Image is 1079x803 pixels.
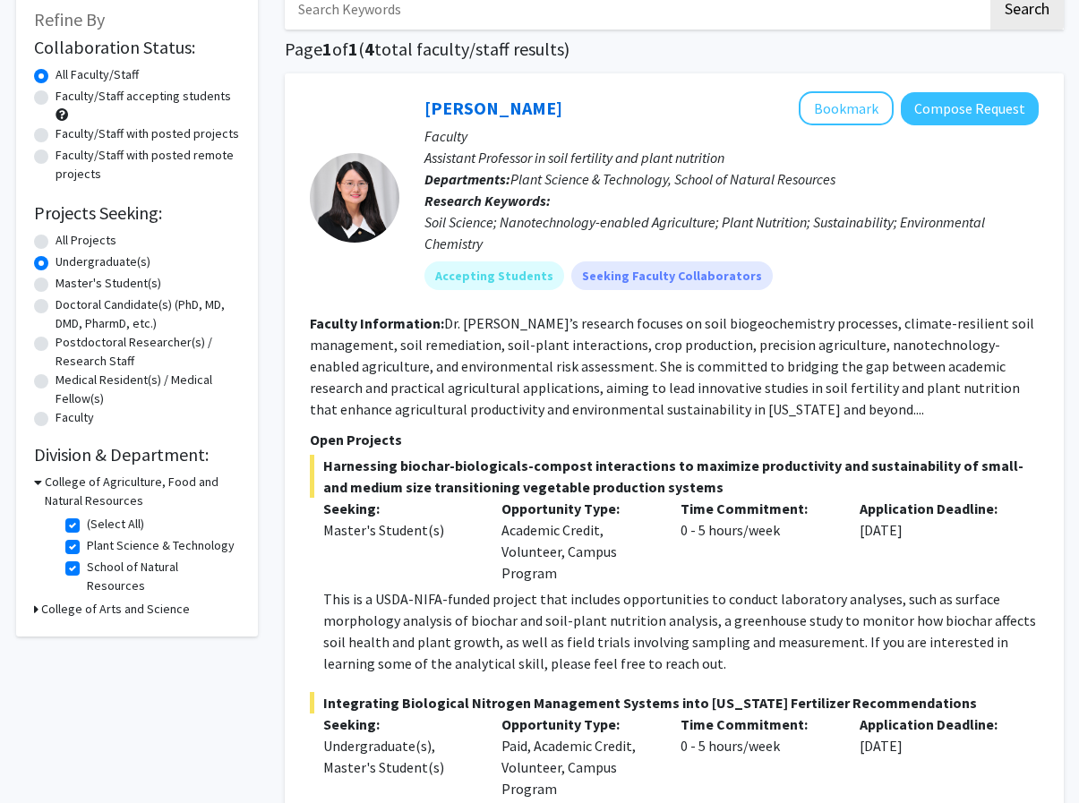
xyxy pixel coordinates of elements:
[799,91,894,125] button: Add Xiaoping Xin to Bookmarks
[424,147,1039,168] p: Assistant Professor in soil fertility and plant nutrition
[364,38,374,60] span: 4
[34,8,105,30] span: Refine By
[424,261,564,290] mat-chip: Accepting Students
[901,92,1039,125] button: Compose Request to Xiaoping Xin
[667,713,846,799] div: 0 - 5 hours/week
[860,713,1012,735] p: Application Deadline:
[310,692,1039,713] span: Integrating Biological Nitrogen Management Systems into [US_STATE] Fertilizer Recommendations
[87,515,144,534] label: (Select All)
[510,170,835,188] span: Plant Science & Technology, School of Natural Resources
[56,371,240,408] label: Medical Resident(s) / Medical Fellow(s)
[310,314,444,332] b: Faculty Information:
[310,314,1034,418] fg-read-more: Dr. [PERSON_NAME]’s research focuses on soil biogeochemistry processes, climate-resilient soil ma...
[56,87,231,106] label: Faculty/Staff accepting students
[501,713,654,735] p: Opportunity Type:
[323,735,475,778] div: Undergraduate(s), Master's Student(s)
[424,192,551,209] b: Research Keywords:
[424,170,510,188] b: Departments:
[846,498,1025,584] div: [DATE]
[87,558,235,595] label: School of Natural Resources
[56,333,240,371] label: Postdoctoral Researcher(s) / Research Staff
[34,444,240,466] h2: Division & Department:
[571,261,773,290] mat-chip: Seeking Faculty Collaborators
[667,498,846,584] div: 0 - 5 hours/week
[681,498,833,519] p: Time Commitment:
[41,600,190,619] h3: College of Arts and Science
[424,97,562,119] a: [PERSON_NAME]
[348,38,358,60] span: 1
[488,498,667,584] div: Academic Credit, Volunteer, Campus Program
[323,713,475,735] p: Seeking:
[681,713,833,735] p: Time Commitment:
[323,588,1039,674] p: This is a USDA-NIFA-funded project that includes opportunities to conduct laboratory analyses, su...
[846,713,1025,799] div: [DATE]
[323,519,475,541] div: Master's Student(s)
[322,38,332,60] span: 1
[34,202,240,224] h2: Projects Seeking:
[56,231,116,250] label: All Projects
[56,124,239,143] label: Faculty/Staff with posted projects
[488,713,667,799] div: Paid, Academic Credit, Volunteer, Campus Program
[501,498,654,519] p: Opportunity Type:
[424,211,1039,254] div: Soil Science; Nanotechnology-enabled Agriculture; Plant Nutrition; Sustainability; Environmental ...
[310,429,1039,450] p: Open Projects
[56,295,240,333] label: Doctoral Candidate(s) (PhD, MD, DMD, PharmD, etc.)
[56,65,139,84] label: All Faculty/Staff
[56,146,240,184] label: Faculty/Staff with posted remote projects
[424,125,1039,147] p: Faculty
[323,498,475,519] p: Seeking:
[860,498,1012,519] p: Application Deadline:
[56,408,94,427] label: Faculty
[56,252,150,271] label: Undergraduate(s)
[310,455,1039,498] span: Harnessing biochar-biologicals-compost interactions to maximize productivity and sustainability o...
[56,274,161,293] label: Master's Student(s)
[285,38,1064,60] h1: Page of ( total faculty/staff results)
[87,536,235,555] label: Plant Science & Technology
[13,722,76,790] iframe: Chat
[45,473,240,510] h3: College of Agriculture, Food and Natural Resources
[34,37,240,58] h2: Collaboration Status:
